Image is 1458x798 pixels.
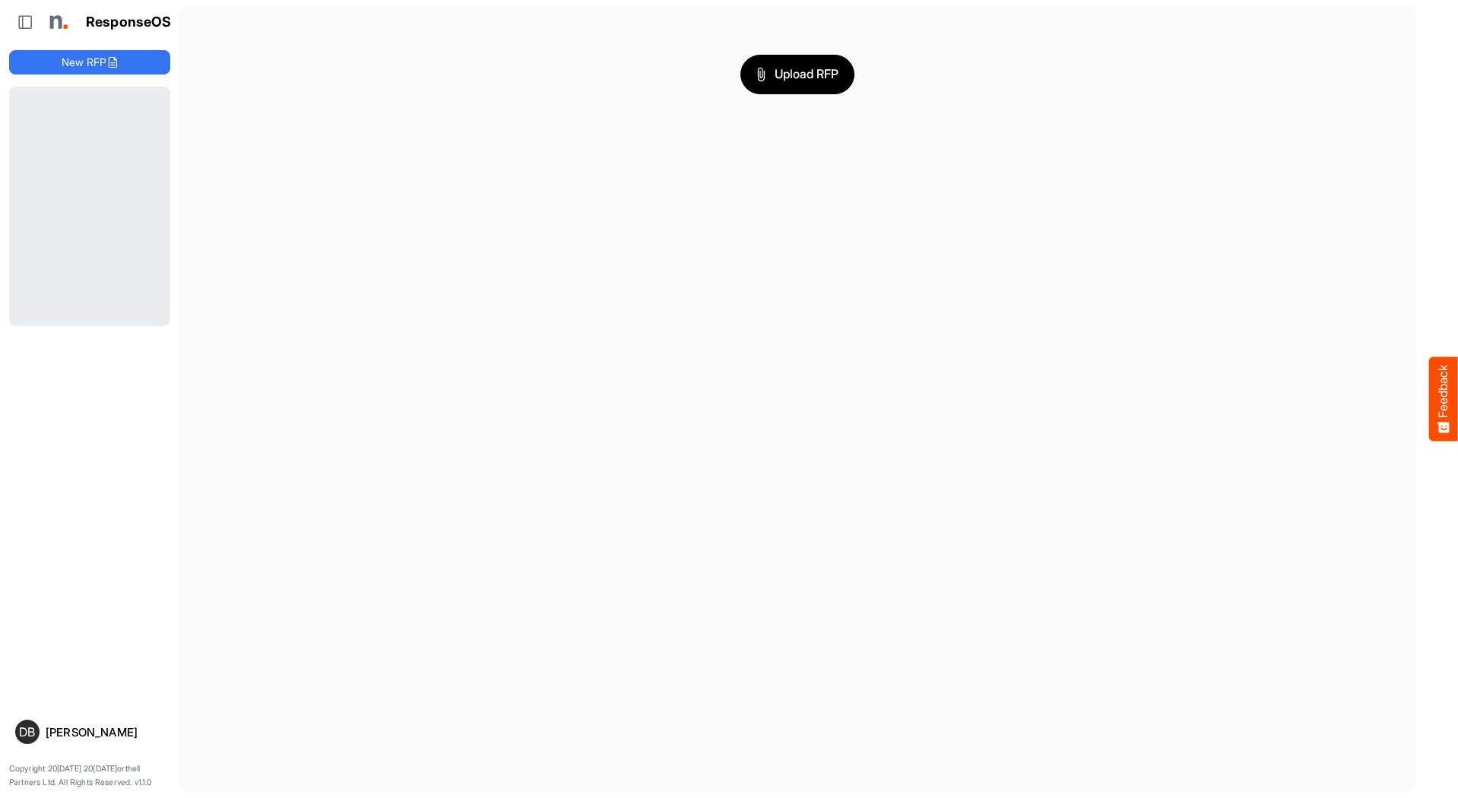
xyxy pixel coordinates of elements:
[86,14,172,30] h1: ResponseOS
[19,726,35,738] span: DB
[756,65,838,84] span: Upload RFP
[9,762,170,789] p: Copyright 20[DATE] 20[DATE]orthell Partners Ltd. All Rights Reserved. v1.1.0
[1429,357,1458,442] button: Feedback
[9,87,170,326] div: Loading...
[740,55,854,94] button: Upload RFP
[46,727,164,738] div: [PERSON_NAME]
[42,7,72,37] img: Northell
[9,50,170,74] button: New RFP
